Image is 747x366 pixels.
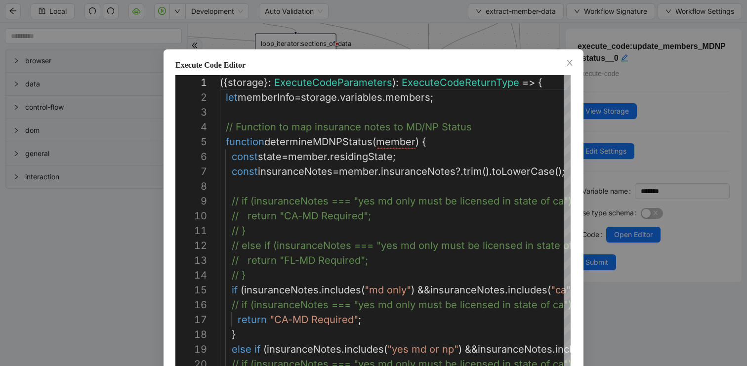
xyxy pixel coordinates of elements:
[238,314,267,325] span: return
[175,75,207,90] div: 1
[175,238,207,253] div: 12
[463,165,482,177] span: trim
[175,90,207,105] div: 2
[505,284,508,296] span: .
[175,149,207,164] div: 6
[430,91,433,103] span: ;
[226,91,238,103] span: let
[411,284,415,296] span: )
[175,297,207,312] div: 16
[566,59,574,67] span: close
[264,136,373,148] span: determineMDNPStatus
[232,225,246,237] span: // }
[361,284,365,296] span: (
[228,77,264,88] span: storage
[258,165,332,177] span: insuranceNotes
[175,327,207,342] div: 18
[327,151,330,163] span: .
[365,284,411,296] span: "md only"
[232,151,258,163] span: const
[478,343,552,355] span: insuranceNotes
[175,268,207,283] div: 14
[175,208,207,223] div: 10
[340,91,382,103] span: variables
[474,240,597,251] span: e licensed in state of fl") {
[332,165,339,177] span: =
[470,195,579,207] span: ensed in state of ca") {
[417,284,430,296] span: &&
[564,58,575,69] button: Close
[175,59,572,71] div: Execute Code Editor
[270,314,358,325] span: "CA-MD Required"
[232,195,470,207] span: // if (insuranceNotes === "yes md only must be lic
[175,283,207,297] div: 15
[226,136,264,148] span: function
[337,91,340,103] span: .
[232,165,258,177] span: const
[339,165,378,177] span: member
[175,120,207,134] div: 4
[264,77,271,88] span: }:
[258,151,282,163] span: state
[232,284,238,296] span: if
[470,299,579,311] span: ensed in state of ca") {
[232,343,251,355] span: else
[378,165,381,177] span: .
[538,77,542,88] span: {
[547,284,551,296] span: (
[232,299,470,311] span: // if (insuranceNotes === "yes md only must be lic
[232,254,368,266] span: // return "FL-MD Required";
[344,343,384,355] span: includes
[393,151,396,163] span: ;
[376,136,415,148] span: member
[373,136,376,148] span: (
[244,284,319,296] span: insuranceNotes
[330,151,393,163] span: residingState
[552,343,555,355] span: .
[175,134,207,149] div: 5
[175,223,207,238] div: 11
[238,91,294,103] span: memberInfo
[175,164,207,179] div: 7
[555,165,565,177] span: ();
[175,312,207,327] div: 17
[288,151,327,163] span: member
[465,343,478,355] span: &&
[522,77,535,88] span: =>
[385,91,430,103] span: members
[422,136,426,148] span: {
[341,343,344,355] span: .
[232,240,474,251] span: // else if (insuranceNotes === "yes md only must b
[430,284,505,296] span: insuranceNotes
[282,151,288,163] span: =
[415,136,419,148] span: )
[175,194,207,208] div: 9
[456,165,463,177] span: ?.
[241,284,244,296] span: (
[402,77,519,88] span: ExecuteCodeReturnType
[175,179,207,194] div: 8
[175,342,207,357] div: 19
[384,343,387,355] span: (
[508,284,547,296] span: includes
[274,77,392,88] span: ExecuteCodeParameters
[381,165,456,177] span: insuranceNotes
[232,210,371,222] span: // return "CA-MD Required";
[232,269,246,281] span: // }
[551,284,571,296] span: "ca"
[482,165,492,177] span: ().
[492,165,555,177] span: toLowerCase
[226,121,472,133] span: // Function to map insurance notes to MD/NP Status
[175,253,207,268] div: 13
[267,343,341,355] span: insuranceNotes
[175,105,207,120] div: 3
[319,284,322,296] span: .
[301,91,337,103] span: storage
[322,284,361,296] span: includes
[555,343,595,355] span: includes
[387,343,458,355] span: "yes md or np"
[358,314,361,325] span: ;
[263,343,267,355] span: (
[382,91,385,103] span: .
